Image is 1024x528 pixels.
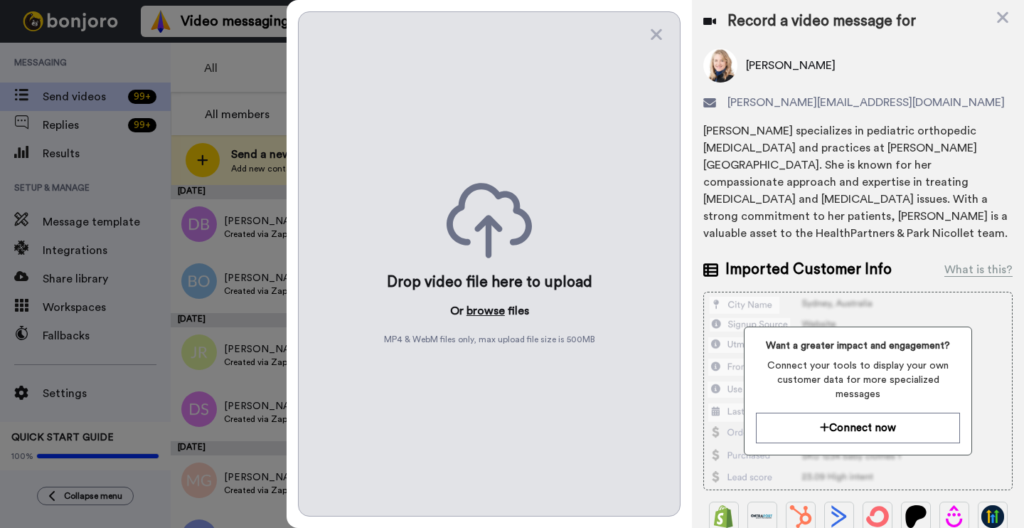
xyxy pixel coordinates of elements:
div: Drop video file here to upload [387,273,592,292]
span: Want a greater impact and engagement? [756,339,959,353]
img: ConvertKit [866,505,889,528]
p: Or files [450,302,529,320]
button: browse [466,302,505,320]
img: ActiveCampaign [828,505,850,528]
div: [PERSON_NAME] specializes in pediatric orthopedic [MEDICAL_DATA] and practices at [PERSON_NAME][G... [703,122,1013,242]
img: Ontraport [751,505,774,528]
span: MP4 & WebM files only, max upload file size is 500 MB [384,334,595,345]
img: Hubspot [789,505,812,528]
img: Patreon [905,505,927,528]
span: Imported Customer Info [725,259,892,280]
img: Drip [943,505,966,528]
span: [PERSON_NAME][EMAIL_ADDRESS][DOMAIN_NAME] [727,94,1005,111]
div: What is this? [944,261,1013,278]
img: GoHighLevel [981,505,1004,528]
button: Connect now [756,413,959,443]
img: Shopify [713,505,735,528]
span: Connect your tools to display your own customer data for more specialized messages [756,359,959,401]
